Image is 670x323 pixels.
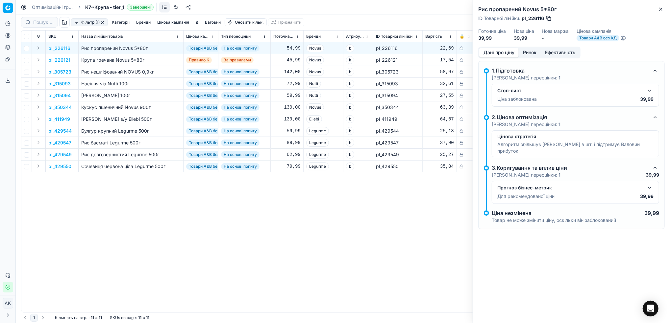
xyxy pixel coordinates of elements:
[221,151,260,158] span: На основі попиту
[376,45,420,52] div: pl_226116
[376,163,420,170] div: pl_429550
[30,314,38,322] button: 1
[273,140,301,146] div: 89,99
[306,34,321,39] span: Бренди
[273,128,301,134] div: 59,99
[492,121,560,128] p: [PERSON_NAME] переоцінки:
[48,34,57,39] span: SKU
[542,29,569,33] dt: Нова маржа
[497,184,643,191] div: Прогноз бізнес-метрик
[640,193,654,200] p: 39,99
[32,4,74,11] a: Оптимізаційні групи
[376,34,412,39] span: ID Товарної лінійки
[519,48,541,57] button: Ринок
[99,315,102,320] strong: 11
[376,116,420,122] div: pl_411949
[478,5,665,13] h2: Рис пропарений Novus 5*80г
[268,18,304,26] button: Призначити
[48,57,70,63] button: pl_226121
[492,113,649,121] div: 2.Цінова оптимізація
[425,80,454,87] div: 32,61
[577,29,626,33] dt: Цінова кампанія
[221,34,251,39] span: Тип переоцінки
[186,92,229,99] span: Товари А&B без КД
[35,91,42,99] button: Expand
[346,56,354,64] span: k
[376,92,420,99] div: pl_315094
[48,140,71,146] button: pl_429547
[81,116,181,122] div: [PERSON_NAME] в/у Ellebi 500г
[425,92,454,99] div: 27,55
[35,79,42,87] button: Expand
[186,34,209,39] span: Цінова кампанія
[186,104,229,111] span: Товари А&B без КД
[497,96,537,102] p: Ціна заблокована
[81,140,181,146] div: Рис басматі Legurme 500г
[346,151,354,159] span: b
[81,163,181,170] div: Сочевиця червона ціла Legurme 500г
[33,19,54,26] input: Пошук по SKU або назві
[492,75,560,81] p: [PERSON_NAME] переоцінки:
[221,116,260,122] span: На основі попиту
[425,57,454,63] div: 17,54
[376,140,420,146] div: pl_429547
[186,69,229,75] span: Товари А&B без КД
[81,151,181,158] div: Рис довгозернистий Legurme 500г
[306,115,322,123] span: Ellebi
[35,162,42,170] button: Expand
[21,314,29,322] button: Go to previous page
[35,150,42,158] button: Expand
[497,141,654,154] p: Алгоритм збільшує [PERSON_NAME] в шт. і підтримує Валовий прибуток
[640,96,654,102] p: 39,99
[522,15,544,22] span: pl_226116
[35,139,42,146] button: Expand
[35,32,42,40] button: Expand all
[644,210,659,216] p: 39,99
[425,140,454,146] div: 37,90
[221,45,260,52] span: На основі попиту
[55,315,87,320] span: Кількість на стр.
[48,116,70,122] p: pl_411949
[273,163,301,170] div: 79,99
[134,18,153,26] button: Бренди
[186,116,229,122] span: Товари А&B без КД
[273,104,301,111] div: 139,00
[425,45,454,52] div: 22,69
[81,128,181,134] div: Булгур крупний Legurme 500г
[346,139,354,147] span: b
[425,163,454,170] div: 35,84
[376,57,420,63] div: pl_226121
[39,314,47,322] button: Go to next page
[32,4,154,11] nav: breadcrumb
[127,4,154,11] span: Завершені
[306,80,321,88] span: Nutti
[273,92,301,99] div: 59,99
[35,44,42,52] button: Expand
[95,315,97,320] strong: з
[346,34,364,39] span: Атрибут товару
[35,127,42,135] button: Expand
[479,48,519,57] button: Дані про ціну
[3,298,13,309] button: AK
[48,163,71,170] button: pl_429550
[478,29,506,33] dt: Поточна ціна
[577,35,619,41] span: Товари А&B без КД
[186,151,229,158] span: Товари А&B без КД
[35,68,42,75] button: Expand
[221,140,260,146] span: На основі попиту
[48,151,72,158] button: pl_429549
[558,121,560,127] strong: 1
[425,104,454,111] div: 63,39
[306,56,324,64] span: Novus
[425,69,454,75] div: 58,97
[81,69,181,75] div: Рис нешліфований NOVUS 0,9кг
[346,162,354,170] span: b
[514,29,534,33] dt: Нова ціна
[85,4,124,11] span: K7~Крупа - tier_1
[306,151,329,159] span: Legurme
[306,103,324,111] span: Novus
[306,68,324,76] span: Novus
[48,45,70,52] p: pl_226116
[186,57,212,63] span: Правило K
